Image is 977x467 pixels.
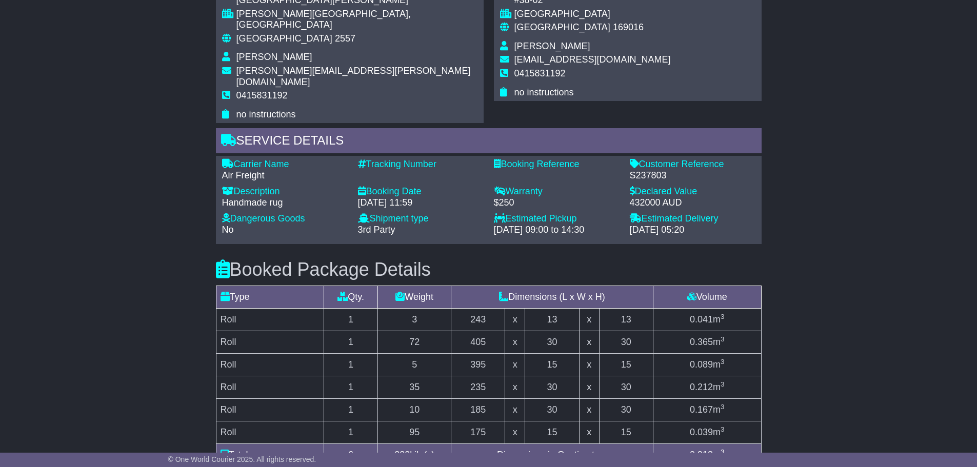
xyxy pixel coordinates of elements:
td: 3 [378,309,451,331]
td: 30 [525,376,579,399]
span: 3rd Party [358,225,395,235]
td: Roll [216,376,324,399]
td: x [505,421,525,444]
td: m [653,376,761,399]
div: $250 [494,197,620,209]
td: x [579,399,599,421]
td: Roll [216,331,324,354]
span: 2557 [335,33,355,44]
td: 15 [599,354,653,376]
span: 0415831192 [236,90,288,100]
sup: 3 [721,335,725,343]
span: [GEOGRAPHIC_DATA] [236,33,332,44]
sup: 3 [721,358,725,366]
td: 30 [525,331,579,354]
span: 220 [394,450,410,460]
td: 1 [324,309,377,331]
td: x [505,354,525,376]
td: 15 [525,421,579,444]
sup: 3 [721,425,725,433]
span: © One World Courier 2025. All rights reserved. [168,455,316,463]
h3: Booked Package Details [216,259,762,280]
div: Booking Reference [494,159,620,170]
td: 1 [324,331,377,354]
td: 185 [451,399,505,421]
td: m [653,399,761,421]
td: 30 [525,399,579,421]
span: 0.039 [690,427,713,437]
td: Type [216,286,324,309]
span: 0.912 [690,450,713,460]
td: 95 [378,421,451,444]
div: Dangerous Goods [222,213,348,225]
td: x [505,331,525,354]
td: 1 [324,421,377,444]
td: x [579,421,599,444]
span: [PERSON_NAME] [514,41,590,51]
td: 1 [324,399,377,421]
span: 0415831192 [514,68,566,78]
sup: 3 [721,380,725,388]
td: Volume [653,286,761,309]
div: Service Details [216,128,762,156]
div: Handmade rug [222,197,348,209]
div: Estimated Pickup [494,213,620,225]
td: 5 [378,354,451,376]
span: 0.365 [690,337,713,347]
td: 13 [525,309,579,331]
td: 30 [599,331,653,354]
td: 35 [378,376,451,399]
td: 6 [324,444,377,466]
div: [DATE] 11:59 [358,197,484,209]
span: 0.041 [690,314,713,324]
td: 30 [599,399,653,421]
span: 0.089 [690,359,713,370]
td: Roll [216,354,324,376]
td: Roll [216,399,324,421]
td: Qty. [324,286,377,309]
td: x [579,376,599,399]
div: Description [222,186,348,197]
span: no instructions [236,109,296,119]
td: Dimensions (L x W x H) [451,286,653,309]
td: x [505,376,525,399]
sup: 3 [721,403,725,411]
td: 243 [451,309,505,331]
div: Carrier Name [222,159,348,170]
span: no instructions [514,87,574,97]
span: No [222,225,234,235]
td: x [579,354,599,376]
span: 0.167 [690,404,713,415]
td: m [653,309,761,331]
span: [PERSON_NAME][EMAIL_ADDRESS][PERSON_NAME][DOMAIN_NAME] [236,66,471,87]
td: x [579,309,599,331]
div: [DATE] 09:00 to 14:30 [494,225,620,236]
span: [GEOGRAPHIC_DATA] [514,22,610,32]
div: Air Freight [222,170,348,181]
td: 15 [525,354,579,376]
div: Customer Reference [630,159,755,170]
td: kilo(s) [378,444,451,466]
td: m [653,354,761,376]
td: Dimensions in Centimetres [451,444,653,466]
td: 395 [451,354,505,376]
td: 72 [378,331,451,354]
div: Tracking Number [358,159,484,170]
td: 175 [451,421,505,444]
sup: 3 [721,313,725,320]
td: 13 [599,309,653,331]
div: Estimated Delivery [630,213,755,225]
td: 30 [599,376,653,399]
td: x [579,331,599,354]
div: Booking Date [358,186,484,197]
div: Shipment type [358,213,484,225]
span: 169016 [613,22,644,32]
span: 0.212 [690,382,713,392]
div: S237803 [630,170,755,181]
td: Roll [216,421,324,444]
div: [DATE] 05:20 [630,225,755,236]
td: x [505,399,525,421]
div: 432000 AUD [630,197,755,209]
td: 15 [599,421,653,444]
td: 405 [451,331,505,354]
